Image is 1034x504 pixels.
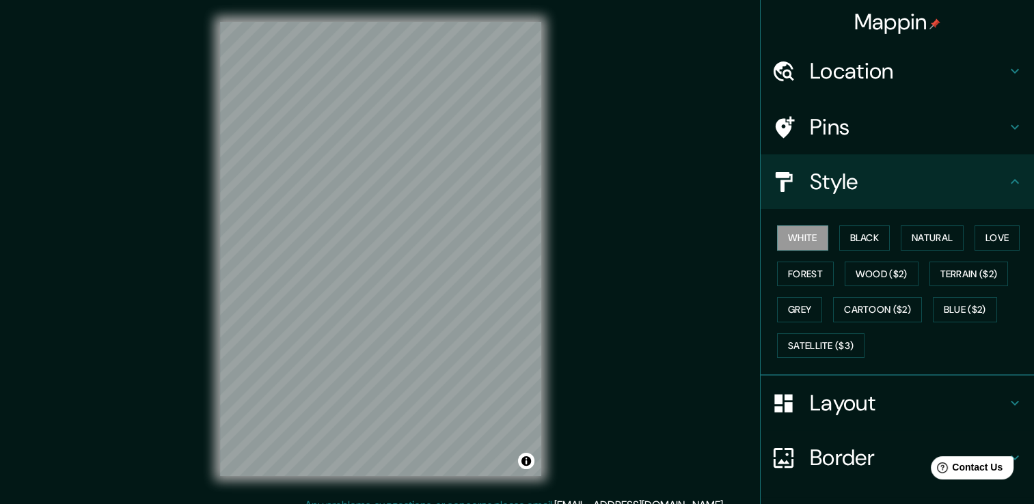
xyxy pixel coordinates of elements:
button: Natural [901,225,964,251]
h4: Border [810,444,1007,471]
button: Love [975,225,1020,251]
button: Cartoon ($2) [833,297,922,322]
button: Black [839,225,890,251]
button: Satellite ($3) [777,333,865,359]
img: pin-icon.png [929,18,940,29]
h4: Style [810,168,1007,195]
button: Terrain ($2) [929,262,1009,287]
iframe: Help widget launcher [912,451,1019,489]
h4: Location [810,57,1007,85]
div: Style [761,154,1034,209]
div: Location [761,44,1034,98]
button: White [777,225,828,251]
h4: Pins [810,113,1007,141]
button: Forest [777,262,834,287]
div: Border [761,430,1034,485]
canvas: Map [220,22,541,476]
h4: Layout [810,389,1007,417]
button: Toggle attribution [518,453,534,469]
button: Blue ($2) [933,297,997,322]
button: Wood ($2) [845,262,919,287]
div: Layout [761,376,1034,430]
div: Pins [761,100,1034,154]
h4: Mappin [854,8,941,36]
button: Grey [777,297,822,322]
